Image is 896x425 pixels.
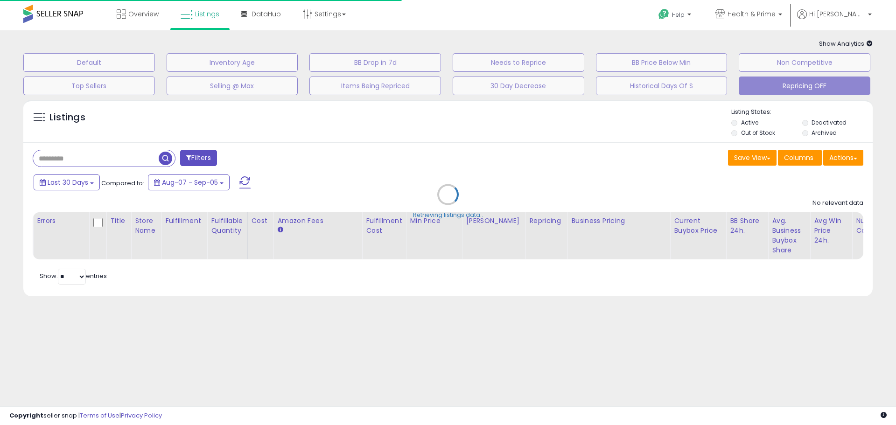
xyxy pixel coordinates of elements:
[121,411,162,420] a: Privacy Policy
[23,77,155,95] button: Top Sellers
[167,77,298,95] button: Selling @ Max
[819,39,873,48] span: Show Analytics
[797,9,872,30] a: Hi [PERSON_NAME]
[739,77,870,95] button: Repricing OFF
[128,9,159,19] span: Overview
[309,77,441,95] button: Items Being Repriced
[453,53,584,72] button: Needs to Reprice
[728,9,776,19] span: Health & Prime
[309,53,441,72] button: BB Drop in 7d
[672,11,685,19] span: Help
[167,53,298,72] button: Inventory Age
[252,9,281,19] span: DataHub
[80,411,119,420] a: Terms of Use
[596,53,728,72] button: BB Price Below Min
[23,53,155,72] button: Default
[596,77,728,95] button: Historical Days Of S
[9,411,43,420] strong: Copyright
[739,53,870,72] button: Non Competitive
[809,9,865,19] span: Hi [PERSON_NAME]
[9,411,162,420] div: seller snap | |
[195,9,219,19] span: Listings
[651,1,700,30] a: Help
[658,8,670,20] i: Get Help
[453,77,584,95] button: 30 Day Decrease
[413,211,483,219] div: Retrieving listings data..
